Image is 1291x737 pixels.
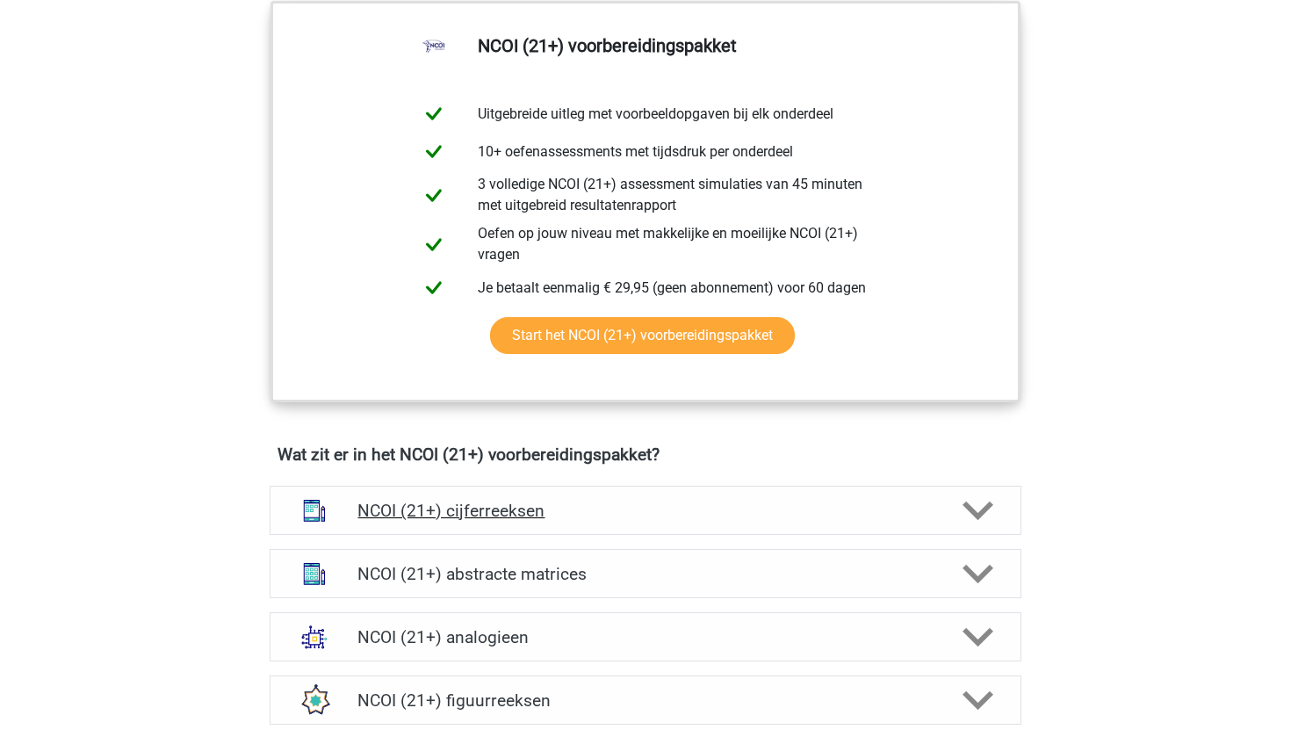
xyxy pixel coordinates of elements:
[263,549,1028,598] a: abstracte matrices NCOI (21+) abstracte matrices
[292,677,337,723] img: figuurreeksen
[357,501,933,521] h4: NCOI (21+) cijferreeksen
[490,317,795,354] a: Start het NCOI (21+) voorbereidingspakket
[278,444,1013,465] h4: Wat zit er in het NCOI (21+) voorbereidingspakket?
[292,614,337,660] img: analogieen
[263,612,1028,661] a: analogieen NCOI (21+) analogieen
[357,690,933,711] h4: NCOI (21+) figuurreeksen
[357,627,933,647] h4: NCOI (21+) analogieen
[263,676,1028,725] a: figuurreeksen NCOI (21+) figuurreeksen
[292,488,337,533] img: cijferreeksen
[357,564,933,584] h4: NCOI (21+) abstracte matrices
[292,551,337,596] img: abstracte matrices
[263,486,1028,535] a: cijferreeksen NCOI (21+) cijferreeksen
